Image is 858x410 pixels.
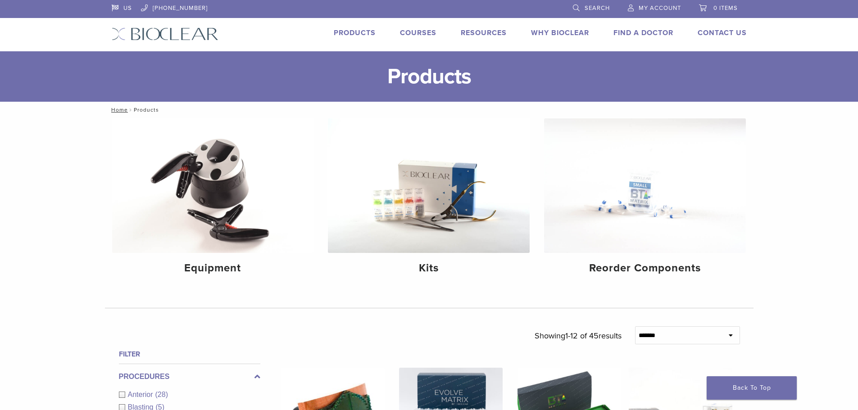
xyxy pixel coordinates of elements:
[112,118,314,253] img: Equipment
[551,260,739,276] h4: Reorder Components
[535,326,622,345] p: Showing results
[119,260,307,276] h4: Equipment
[335,260,522,276] h4: Kits
[461,28,507,37] a: Resources
[119,349,260,360] h4: Filter
[112,118,314,282] a: Equipment
[713,5,738,12] span: 0 items
[119,371,260,382] label: Procedures
[334,28,376,37] a: Products
[128,391,155,398] span: Anterior
[400,28,436,37] a: Courses
[585,5,610,12] span: Search
[531,28,589,37] a: Why Bioclear
[128,108,134,112] span: /
[105,102,754,118] nav: Products
[328,118,530,282] a: Kits
[544,118,746,253] img: Reorder Components
[707,376,797,400] a: Back To Top
[613,28,673,37] a: Find A Doctor
[109,107,128,113] a: Home
[698,28,747,37] a: Contact Us
[155,391,168,398] span: (28)
[639,5,681,12] span: My Account
[544,118,746,282] a: Reorder Components
[565,331,599,341] span: 1-12 of 45
[328,118,530,253] img: Kits
[112,27,218,41] img: Bioclear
